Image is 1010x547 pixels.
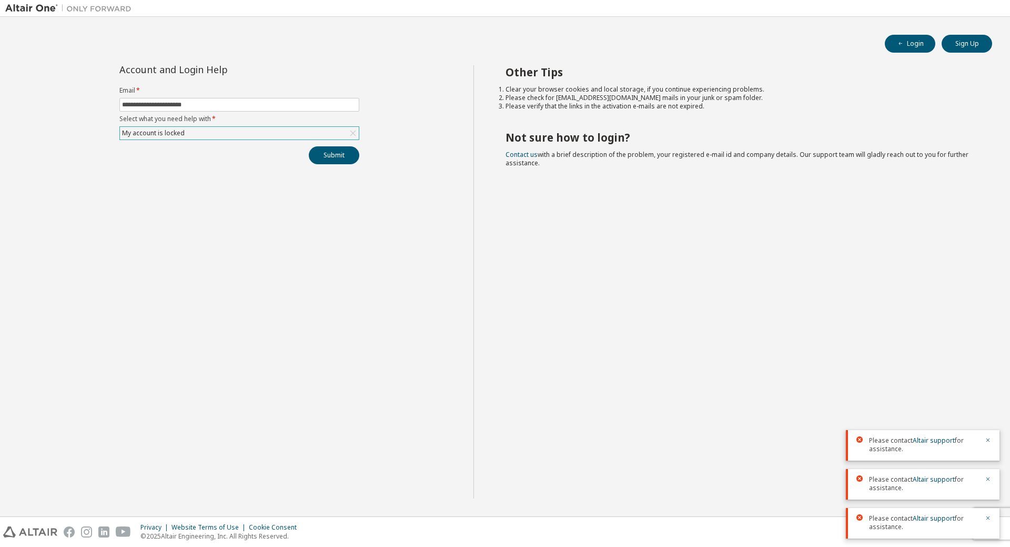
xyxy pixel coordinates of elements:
a: Altair support [913,475,955,484]
img: facebook.svg [64,526,75,538]
h2: Not sure how to login? [506,131,974,144]
li: Please verify that the links in the activation e-mails are not expired. [506,102,974,111]
span: Please contact for assistance. [869,436,978,453]
div: My account is locked [120,127,359,140]
img: youtube.svg [116,526,131,538]
img: linkedin.svg [98,526,109,538]
span: with a brief description of the problem, your registered e-mail id and company details. Our suppo... [506,150,968,167]
button: Submit [309,146,359,164]
button: Sign Up [942,35,992,53]
div: Privacy [140,523,171,532]
button: Login [885,35,935,53]
img: instagram.svg [81,526,92,538]
div: My account is locked [120,127,186,139]
a: Altair support [913,514,955,523]
a: Contact us [506,150,538,159]
label: Email [119,86,359,95]
span: Please contact for assistance. [869,475,978,492]
h2: Other Tips [506,65,974,79]
div: Website Terms of Use [171,523,249,532]
label: Select what you need help with [119,115,359,123]
img: altair_logo.svg [3,526,57,538]
li: Please check for [EMAIL_ADDRESS][DOMAIN_NAME] mails in your junk or spam folder. [506,94,974,102]
span: Please contact for assistance. [869,514,978,531]
div: Cookie Consent [249,523,303,532]
img: Altair One [5,3,137,14]
p: © 2025 Altair Engineering, Inc. All Rights Reserved. [140,532,303,541]
li: Clear your browser cookies and local storage, if you continue experiencing problems. [506,85,974,94]
div: Account and Login Help [119,65,311,74]
a: Altair support [913,436,955,445]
